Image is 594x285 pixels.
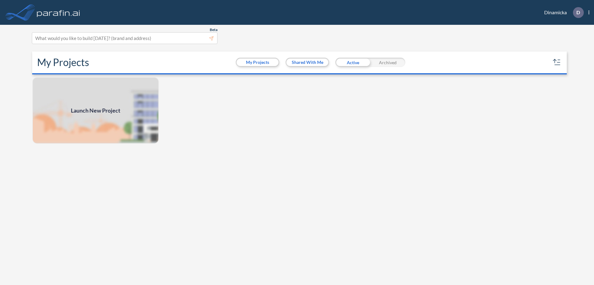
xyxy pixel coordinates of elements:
[210,27,217,32] span: Beta
[36,6,81,19] img: logo
[32,77,159,144] a: Launch New Project
[237,59,278,66] button: My Projects
[576,10,580,15] p: D
[71,106,120,115] span: Launch New Project
[552,57,562,67] button: sort
[286,59,328,66] button: Shared With Me
[32,77,159,144] img: add
[370,58,405,67] div: Archived
[37,56,89,68] h2: My Projects
[535,7,589,18] div: Dinamicka
[335,58,370,67] div: Active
